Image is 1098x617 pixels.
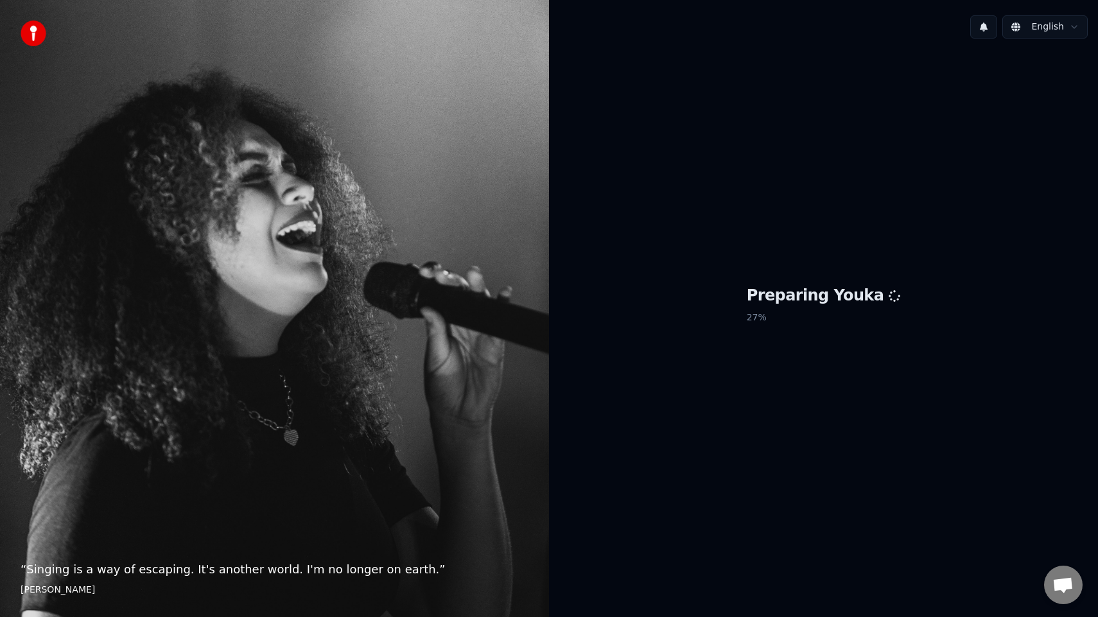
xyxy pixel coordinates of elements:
[1044,566,1083,604] div: Open chat
[747,306,901,329] p: 27 %
[21,561,528,578] p: “ Singing is a way of escaping. It's another world. I'm no longer on earth. ”
[21,21,46,46] img: youka
[747,286,901,306] h1: Preparing Youka
[21,584,528,596] footer: [PERSON_NAME]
